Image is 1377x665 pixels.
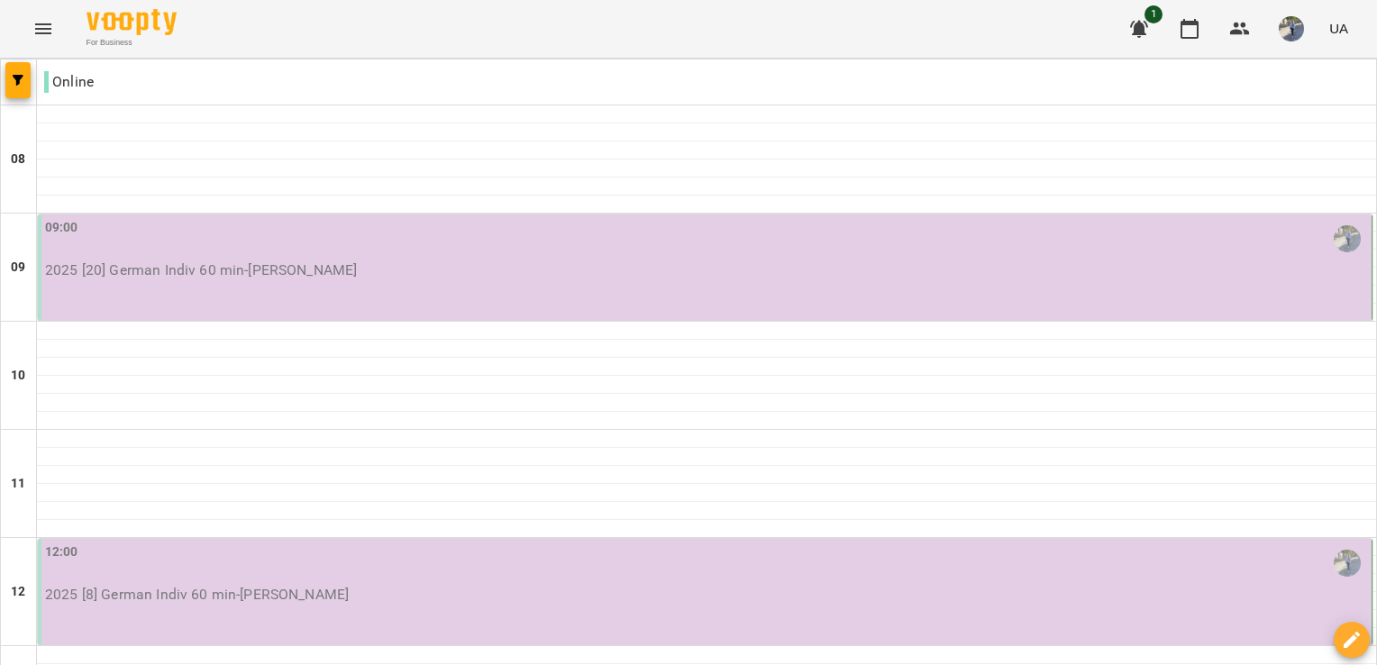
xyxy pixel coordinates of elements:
h6: 09 [11,258,25,278]
img: Voopty Logo [87,9,177,35]
h6: 08 [11,150,25,169]
img: Мірошніченко Вікторія Сергіївна (н) [1334,550,1361,577]
label: 09:00 [45,218,78,238]
p: Online [44,71,94,93]
h6: 12 [11,582,25,602]
span: For Business [87,37,177,49]
p: 2025 [20] German Indiv 60 min - [PERSON_NAME] [45,260,1368,281]
h6: 10 [11,366,25,386]
img: 9057b12b0e3b5674d2908fc1e5c3d556.jpg [1279,16,1304,41]
img: Мірошніченко Вікторія Сергіївна (н) [1334,225,1361,252]
button: UA [1322,12,1355,45]
span: UA [1329,19,1348,38]
p: 2025 [8] German Indiv 60 min - [PERSON_NAME] [45,584,1368,606]
button: Menu [22,7,65,50]
span: 1 [1144,5,1163,23]
h6: 11 [11,474,25,494]
label: 12:00 [45,542,78,562]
